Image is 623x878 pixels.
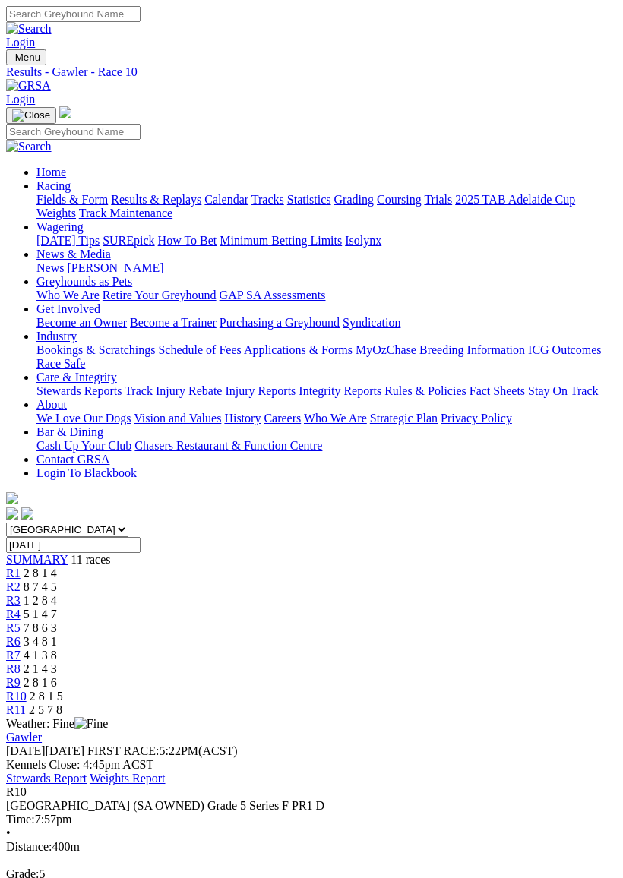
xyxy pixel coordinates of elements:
[79,207,172,219] a: Track Maintenance
[6,93,35,106] a: Login
[6,840,52,853] span: Distance:
[24,635,57,648] span: 3 4 8 1
[6,772,87,785] a: Stewards Report
[36,453,109,466] a: Contact GRSA
[6,649,21,662] a: R7
[6,537,141,553] input: Select date
[36,330,77,343] a: Industry
[370,412,438,425] a: Strategic Plan
[287,193,331,206] a: Statistics
[15,52,40,63] span: Menu
[36,207,76,219] a: Weights
[24,608,57,621] span: 5 1 4 7
[6,36,35,49] a: Login
[377,193,422,206] a: Coursing
[6,507,18,520] img: facebook.svg
[12,109,50,122] img: Close
[204,193,248,206] a: Calendar
[36,234,617,248] div: Wagering
[6,65,617,79] a: Results - Gawler - Race 10
[424,193,452,206] a: Trials
[6,567,21,580] a: R1
[36,384,617,398] div: Care & Integrity
[87,744,238,757] span: 5:22PM(ACST)
[36,289,617,302] div: Greyhounds as Pets
[6,690,27,703] a: R10
[6,840,617,854] div: 400m
[470,384,525,397] a: Fact Sheets
[36,439,131,452] a: Cash Up Your Club
[6,813,617,826] div: 7:57pm
[36,343,155,356] a: Bookings & Scratchings
[30,690,63,703] span: 2 8 1 5
[90,772,166,785] a: Weights Report
[134,412,221,425] a: Vision and Values
[6,799,617,813] div: [GEOGRAPHIC_DATA] (SA OWNED) Grade 5 Series F PR1 D
[36,261,64,274] a: News
[6,662,21,675] a: R8
[528,343,601,356] a: ICG Outcomes
[6,744,46,757] span: [DATE]
[6,703,26,716] span: R11
[220,316,340,329] a: Purchasing a Greyhound
[125,384,222,397] a: Track Injury Rebate
[6,107,56,124] button: Toggle navigation
[6,635,21,648] a: R6
[36,166,66,178] a: Home
[36,316,617,330] div: Get Involved
[6,731,42,744] a: Gawler
[36,439,617,453] div: Bar & Dining
[6,492,18,504] img: logo-grsa-white.png
[6,22,52,36] img: Search
[21,507,33,520] img: twitter.svg
[220,289,326,302] a: GAP SA Assessments
[36,220,84,233] a: Wagering
[6,608,21,621] span: R4
[6,594,21,607] a: R3
[251,193,284,206] a: Tracks
[24,676,57,689] span: 2 8 1 6
[36,289,100,302] a: Who We Are
[224,412,261,425] a: History
[36,412,131,425] a: We Love Our Dogs
[111,193,201,206] a: Results & Replays
[6,580,21,593] a: R2
[87,744,159,757] span: FIRST RACE:
[24,621,57,634] span: 7 8 6 3
[36,357,85,370] a: Race Safe
[36,316,127,329] a: Become an Owner
[59,106,71,118] img: logo-grsa-white.png
[6,553,68,566] a: SUMMARY
[334,193,374,206] a: Grading
[36,412,617,425] div: About
[36,193,617,220] div: Racing
[36,398,67,411] a: About
[6,49,46,65] button: Toggle navigation
[36,371,117,384] a: Care & Integrity
[71,553,110,566] span: 11 races
[264,412,301,425] a: Careers
[6,621,21,634] a: R5
[343,316,400,329] a: Syndication
[6,6,141,22] input: Search
[244,343,353,356] a: Applications & Forms
[36,234,100,247] a: [DATE] Tips
[103,289,217,302] a: Retire Your Greyhound
[67,261,163,274] a: [PERSON_NAME]
[36,466,137,479] a: Login To Blackbook
[24,567,57,580] span: 2 8 1 4
[36,302,100,315] a: Get Involved
[24,649,57,662] span: 4 1 3 8
[158,234,217,247] a: How To Bet
[6,676,21,689] span: R9
[24,580,57,593] span: 8 7 4 5
[36,384,122,397] a: Stewards Reports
